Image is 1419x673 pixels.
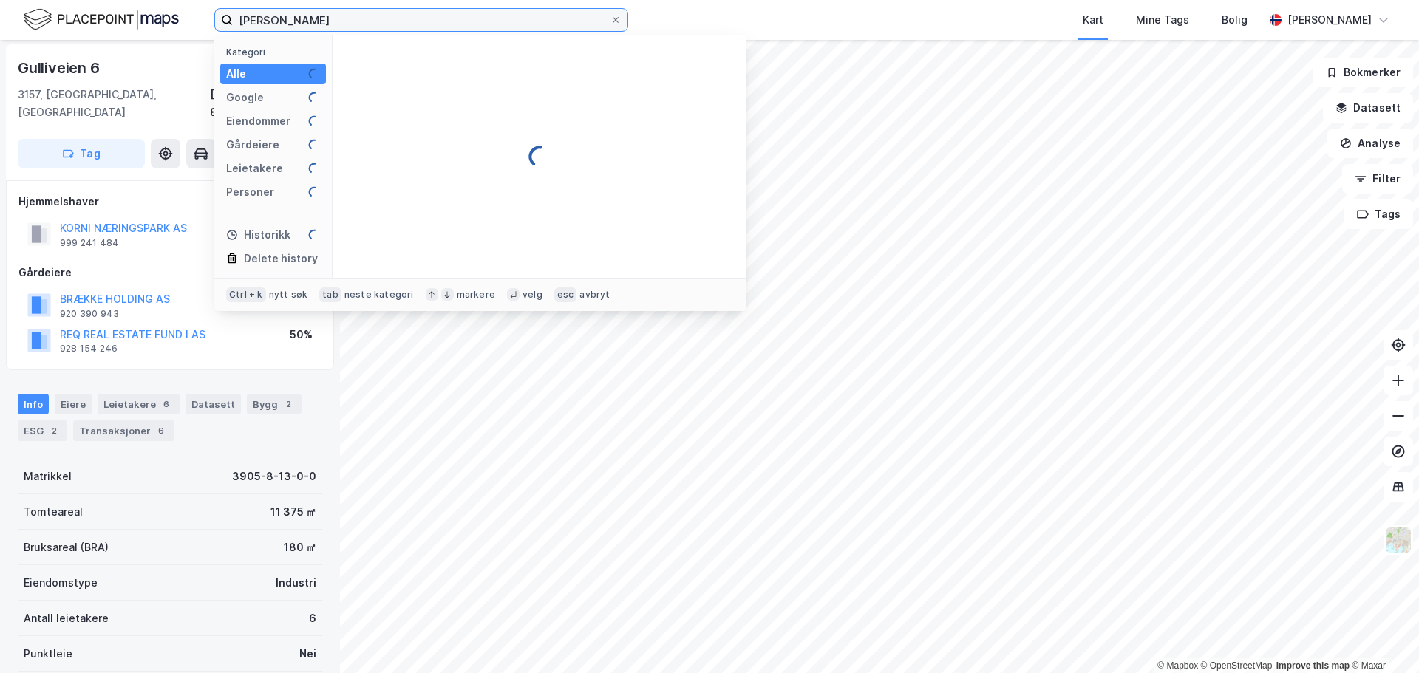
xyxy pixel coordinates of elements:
[523,289,542,301] div: velg
[1313,58,1413,87] button: Bokmerker
[159,397,174,411] div: 6
[309,609,316,627] div: 6
[60,308,119,320] div: 920 390 943
[344,289,414,301] div: neste kategori
[18,86,210,121] div: 3157, [GEOGRAPHIC_DATA], [GEOGRAPHIC_DATA]
[308,68,320,80] img: spinner.a6d8c91a73a9ac5275cf975e30b51cfb.svg
[154,423,169,438] div: 6
[281,397,296,411] div: 2
[18,56,103,80] div: Gulliveien 6
[226,160,283,177] div: Leietakere
[1201,660,1273,671] a: OpenStreetMap
[299,645,316,663] div: Nei
[210,86,322,121] div: [GEOGRAPHIC_DATA], 8/13
[1157,660,1198,671] a: Mapbox
[226,47,326,58] div: Kategori
[232,468,316,485] div: 3905-8-13-0-0
[18,193,321,211] div: Hjemmelshaver
[24,609,109,627] div: Antall leietakere
[98,394,180,414] div: Leietakere
[308,229,320,241] img: spinner.a6d8c91a73a9ac5275cf975e30b51cfb.svg
[18,139,145,168] button: Tag
[1276,660,1350,671] a: Improve this map
[233,9,610,31] input: Søk på adresse, matrikkel, gårdeiere, leietakere eller personer
[528,145,551,168] img: spinner.a6d8c91a73a9ac5275cf975e30b51cfb.svg
[24,468,72,485] div: Matrikkel
[1287,11,1372,29] div: [PERSON_NAME]
[55,394,92,414] div: Eiere
[73,420,174,441] div: Transaksjoner
[226,65,246,83] div: Alle
[60,237,119,249] div: 999 241 484
[18,264,321,281] div: Gårdeiere
[226,287,266,302] div: Ctrl + k
[284,539,316,556] div: 180 ㎡
[24,574,98,592] div: Eiendomstype
[226,112,290,130] div: Eiendommer
[24,503,83,521] div: Tomteareal
[226,136,279,154] div: Gårdeiere
[18,420,67,441] div: ESG
[1136,11,1189,29] div: Mine Tags
[226,183,274,201] div: Personer
[18,394,49,414] div: Info
[319,287,341,302] div: tab
[308,115,320,127] img: spinner.a6d8c91a73a9ac5275cf975e30b51cfb.svg
[1345,602,1419,673] iframe: Chat Widget
[308,92,320,103] img: spinner.a6d8c91a73a9ac5275cf975e30b51cfb.svg
[270,503,316,521] div: 11 375 ㎡
[308,186,320,198] img: spinner.a6d8c91a73a9ac5275cf975e30b51cfb.svg
[24,7,179,33] img: logo.f888ab2527a4732fd821a326f86c7f29.svg
[226,89,264,106] div: Google
[1083,11,1103,29] div: Kart
[226,226,290,244] div: Historikk
[47,423,61,438] div: 2
[1342,164,1413,194] button: Filter
[579,289,610,301] div: avbryt
[308,139,320,151] img: spinner.a6d8c91a73a9ac5275cf975e30b51cfb.svg
[24,539,109,556] div: Bruksareal (BRA)
[276,574,316,592] div: Industri
[1323,93,1413,123] button: Datasett
[186,394,241,414] div: Datasett
[1327,129,1413,158] button: Analyse
[1345,602,1419,673] div: Kontrollprogram for chat
[244,250,318,267] div: Delete history
[24,645,72,663] div: Punktleie
[1344,199,1413,229] button: Tags
[554,287,577,302] div: esc
[290,326,313,344] div: 50%
[457,289,495,301] div: markere
[60,343,118,355] div: 928 154 246
[247,394,302,414] div: Bygg
[308,163,320,174] img: spinner.a6d8c91a73a9ac5275cf975e30b51cfb.svg
[1384,526,1412,554] img: Z
[1222,11,1248,29] div: Bolig
[269,289,308,301] div: nytt søk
